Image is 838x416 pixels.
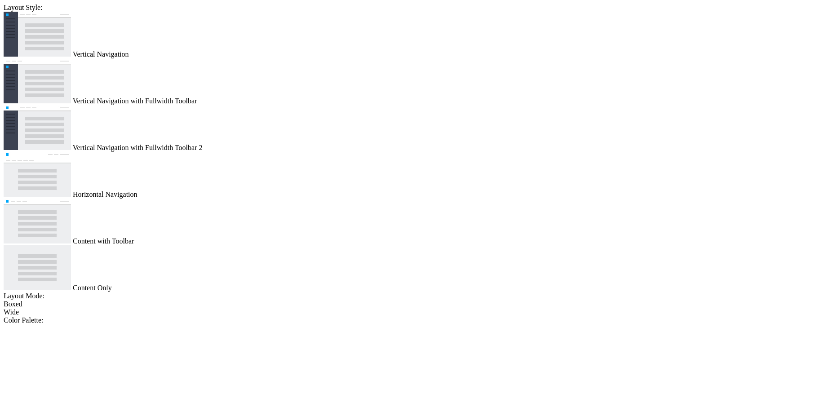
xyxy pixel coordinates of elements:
img: content-only.jpg [4,245,71,290]
div: Color Palette: [4,316,834,324]
span: Vertical Navigation with Fullwidth Toolbar [73,97,197,105]
md-radio-button: Wide [4,308,834,316]
md-radio-button: Vertical Navigation [4,12,834,58]
span: Vertical Navigation with Fullwidth Toolbar 2 [73,144,203,151]
div: Layout Mode: [4,292,834,300]
md-radio-button: Content Only [4,245,834,292]
span: Vertical Navigation [73,50,129,58]
md-radio-button: Content with Toolbar [4,199,834,245]
span: Content with Toolbar [73,237,134,245]
div: Layout Style: [4,4,834,12]
md-radio-button: Boxed [4,300,834,308]
span: Horizontal Navigation [73,190,137,198]
span: Content Only [73,284,112,292]
img: vertical-nav-with-full-toolbar.jpg [4,58,71,103]
md-radio-button: Vertical Navigation with Fullwidth Toolbar 2 [4,105,834,152]
img: vertical-nav.jpg [4,12,71,57]
img: content-with-toolbar.jpg [4,199,71,243]
md-radio-button: Horizontal Navigation [4,152,834,199]
img: vertical-nav-with-full-toolbar-2.jpg [4,105,71,150]
md-radio-button: Vertical Navigation with Fullwidth Toolbar [4,58,834,105]
img: horizontal-nav.jpg [4,152,71,197]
